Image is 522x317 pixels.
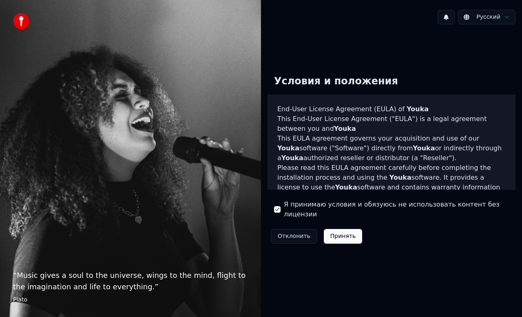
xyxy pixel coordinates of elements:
[413,144,435,152] span: Youka
[335,183,357,191] span: Youka
[407,105,429,113] span: Youka
[13,270,248,293] p: “ Music gives a soul to the universe, wings to the mind, flight to the imagination and life to ev...
[277,163,506,202] p: Please read this EULA agreement carefully before completing the installation process and using th...
[271,229,317,244] button: Отклонить
[277,104,506,114] h3: End-User License Agreement (EULA) of
[281,154,303,162] span: Youka
[268,68,405,95] div: Условия и положения
[277,114,506,134] p: This End-User License Agreement ("EULA") is a legal agreement between you and
[277,134,506,163] p: This EULA agreement governs your acquisition and use of our software ("Software") directly from o...
[277,144,299,152] span: Youka
[389,174,411,181] span: Youka
[284,200,509,219] label: Я принимаю условия и обязуюсь не использовать контент без лицензии
[334,125,356,132] span: Youka
[13,296,248,304] footer: Plato
[324,229,363,244] button: Принять
[13,13,29,29] img: youka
